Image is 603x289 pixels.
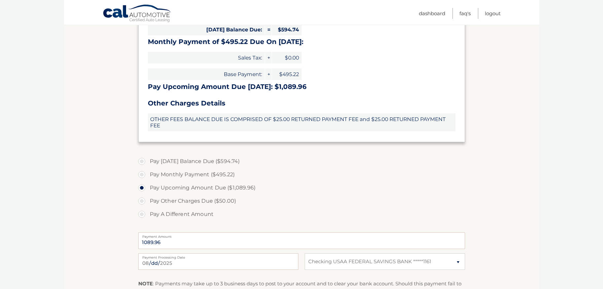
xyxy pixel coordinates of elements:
span: = [265,24,272,35]
span: $594.74 [272,24,302,35]
label: Payment Amount [138,232,465,238]
span: OTHER FEES BALANCE DUE IS COMPRISED OF $25.00 RETURNED PAYMENT FEE and $25.00 RETURNED PAYMENT FEE [148,113,455,131]
span: [DATE] Balance Due: [148,24,265,35]
input: Payment Date [138,253,298,270]
h3: Other Charges Details [148,99,455,107]
input: Payment Amount [138,232,465,249]
span: + [265,52,272,63]
span: + [265,68,272,80]
h3: Monthly Payment of $495.22 Due On [DATE]: [148,38,455,46]
label: Pay A Different Amount [138,208,465,221]
span: Base Payment: [148,68,265,80]
label: Pay Other Charges Due ($50.00) [138,194,465,208]
span: $495.22 [272,68,302,80]
strong: NOTE [138,280,153,287]
a: FAQ's [459,8,471,19]
label: Pay Monthly Payment ($495.22) [138,168,465,181]
span: Sales Tax: [148,52,265,63]
a: Dashboard [419,8,445,19]
a: Cal Automotive [103,4,172,23]
label: Pay Upcoming Amount Due ($1,089.96) [138,181,465,194]
span: $0.00 [272,52,302,63]
label: Pay [DATE] Balance Due ($594.74) [138,155,465,168]
label: Payment Processing Date [138,253,298,259]
h3: Pay Upcoming Amount Due [DATE]: $1,089.96 [148,83,455,91]
a: Logout [485,8,501,19]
